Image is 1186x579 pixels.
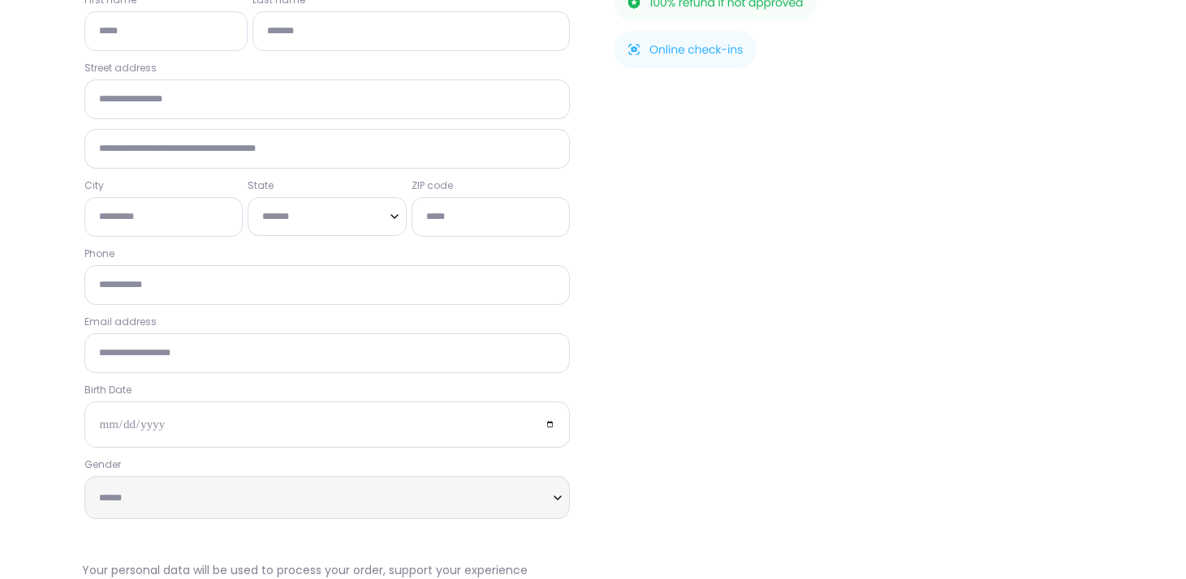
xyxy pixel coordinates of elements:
label: Birth Date [84,383,571,397]
img: Online check-ins [614,31,757,68]
label: State [248,178,407,193]
label: Phone [84,247,571,261]
label: Street address [84,61,571,75]
label: ZIP code [412,178,571,193]
label: Email address [84,315,571,329]
label: City [84,178,244,193]
label: Gender [84,457,571,472]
